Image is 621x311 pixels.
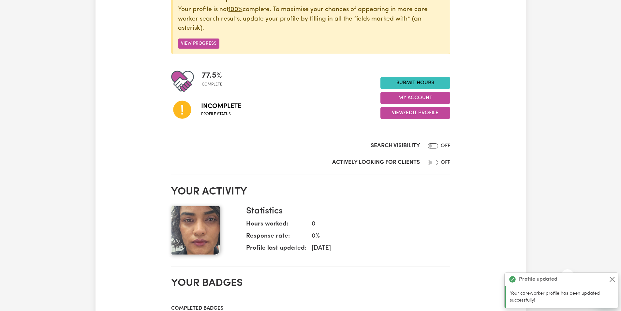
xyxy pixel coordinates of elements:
dd: 0 [306,220,445,229]
button: Close [608,275,616,283]
img: Your profile picture [171,206,220,255]
button: View/Edit Profile [380,107,450,119]
u: 100% [229,7,243,13]
dt: Response rate: [246,232,306,244]
div: Profile completeness: 77.5% [202,70,228,93]
button: My Account [380,92,450,104]
h2: Your badges [171,277,450,289]
a: Submit Hours [380,77,450,89]
p: Your careworker profile has been updated successfully! [510,290,614,304]
p: Your profile is not complete. To maximise your chances of appearing in more care worker search re... [178,5,445,33]
span: OFF [441,143,450,148]
label: Actively Looking for Clients [332,158,420,167]
label: Search Visibility [371,142,420,150]
span: OFF [441,160,450,165]
button: View Progress [178,39,219,49]
span: Need any help? [4,5,39,10]
dt: Profile last updated: [246,244,306,256]
dd: 0 % [306,232,445,241]
span: Incomplete [201,101,241,111]
h3: Statistics [246,206,445,217]
dt: Hours worked: [246,220,306,232]
strong: Profile updated [519,275,557,283]
dd: [DATE] [306,244,445,253]
span: complete [202,82,222,87]
span: 77.5 % [202,70,222,82]
h2: Your activity [171,186,450,198]
span: Profile status [201,111,241,117]
iframe: Close message [561,269,574,282]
